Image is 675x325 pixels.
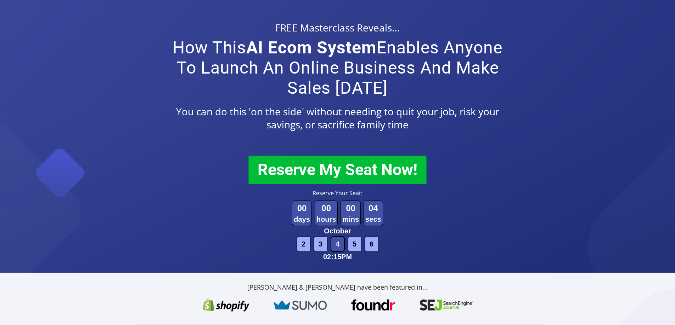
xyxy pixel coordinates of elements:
[248,156,427,184] button: Reserve My Seat Now!
[294,214,310,225] div: days
[143,283,533,291] div: [PERSON_NAME] & [PERSON_NAME] have been featured in...
[316,202,336,214] div: 00
[365,214,381,225] div: secs
[365,202,381,214] div: 04
[342,214,359,225] div: mins
[212,190,463,197] div: Reserve Your Seat:
[163,21,512,34] div: FREE Masterclass Reveals…
[316,214,336,225] div: hours
[323,252,352,262] div: 02:15PM
[640,291,675,325] iframe: Chat Widget
[294,202,310,214] div: 00
[297,236,311,252] div: 2
[324,226,351,236] div: October
[163,34,512,101] div: How This Enables Anyone To Launch An Online Business And Make Sales [DATE]
[342,202,359,214] div: 00
[163,105,512,131] div: You can do this 'on the side' without needing to quit your job, risk your savings, or sacrifice f...
[331,236,345,252] div: 4
[314,236,328,252] div: 3
[348,236,362,252] div: 5
[246,37,377,58] b: AI Ecom System
[365,236,379,252] div: 6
